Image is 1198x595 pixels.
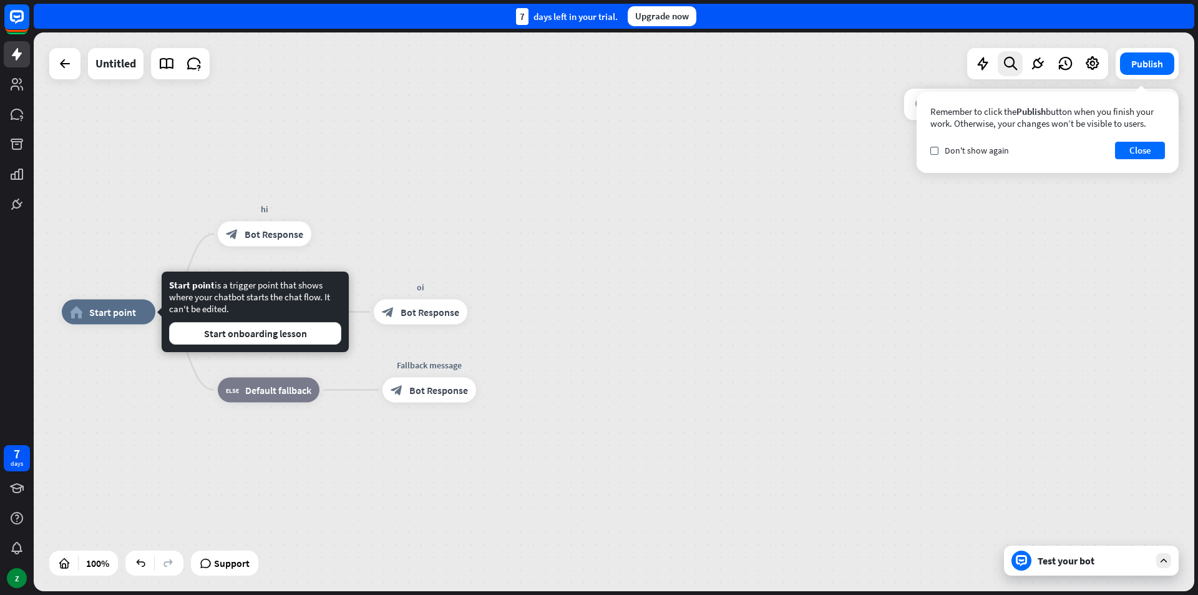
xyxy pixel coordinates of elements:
i: home_2 [70,306,83,318]
i: block_bot_response [382,306,394,318]
button: Start onboarding lesson [169,322,341,345]
span: Bot Response [401,306,459,318]
i: search [914,97,928,112]
span: Bot Response [409,384,468,396]
span: Default fallback [245,384,311,396]
div: Fallback message [373,359,485,371]
div: Z [7,568,27,588]
div: hi [208,203,321,215]
div: 7 [516,8,528,25]
i: block_bot_response [226,228,238,240]
i: block_bot_response [391,384,403,396]
div: oi [364,281,477,293]
a: 7 days [4,445,30,471]
button: Open LiveChat chat widget [10,5,47,42]
button: Close [1115,142,1165,159]
div: 7 [14,448,20,460]
div: Untitled [95,48,136,79]
span: Publish [1016,106,1046,117]
span: Don't show again [945,145,1009,156]
div: 100% [82,553,113,573]
div: Remember to click the button when you finish your work. Otherwise, your changes won’t be visible ... [930,106,1165,129]
div: days [11,460,23,468]
button: Publish [1120,52,1174,75]
div: Upgrade now [628,6,696,26]
span: Start point [169,279,215,291]
span: Bot Response [245,228,303,240]
span: Start point [89,306,136,318]
span: Support [214,553,250,573]
div: days left in your trial. [516,8,618,25]
div: is a trigger point that shows where your chatbot starts the chat flow. It can't be edited. [169,279,341,345]
i: block_fallback [226,384,239,396]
